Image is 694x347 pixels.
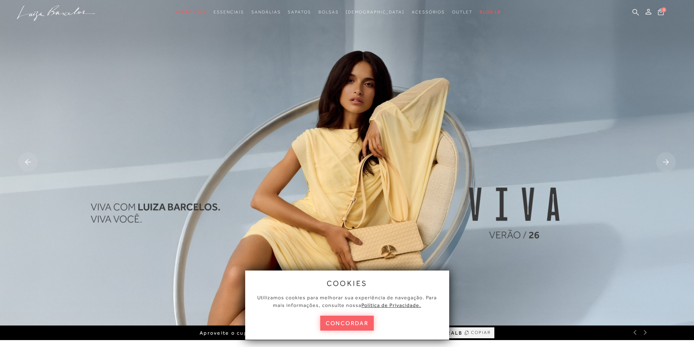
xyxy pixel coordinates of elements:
[320,316,374,331] button: concordar
[412,5,445,19] a: categoryNavScreenReaderText
[480,9,501,15] span: BLOG LB
[327,279,368,287] span: cookies
[175,5,206,19] a: categoryNavScreenReaderText
[288,5,311,19] a: categoryNavScreenReaderText
[412,9,445,15] span: Acessórios
[471,329,491,336] span: COPIAR
[213,5,244,19] a: categoryNavScreenReaderText
[251,9,281,15] span: Sandálias
[346,9,404,15] span: [DEMOGRAPHIC_DATA]
[452,5,473,19] a: categoryNavScreenReaderText
[175,9,206,15] span: Verão Viva
[661,7,666,12] span: 0
[480,5,501,19] a: BLOG LB
[251,5,281,19] a: categoryNavScreenReaderText
[361,302,421,308] a: Política de Privacidade.
[656,8,666,18] button: 0
[288,9,311,15] span: Sapatos
[257,295,437,308] span: Utilizamos cookies para melhorar sua experiência de navegação. Para mais informações, consulte nossa
[213,9,244,15] span: Essenciais
[318,5,339,19] a: categoryNavScreenReaderText
[200,330,317,336] span: Aproveite o cupom de primeira compra
[346,5,404,19] a: noSubCategoriesText
[452,9,473,15] span: Outlet
[318,9,339,15] span: Bolsas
